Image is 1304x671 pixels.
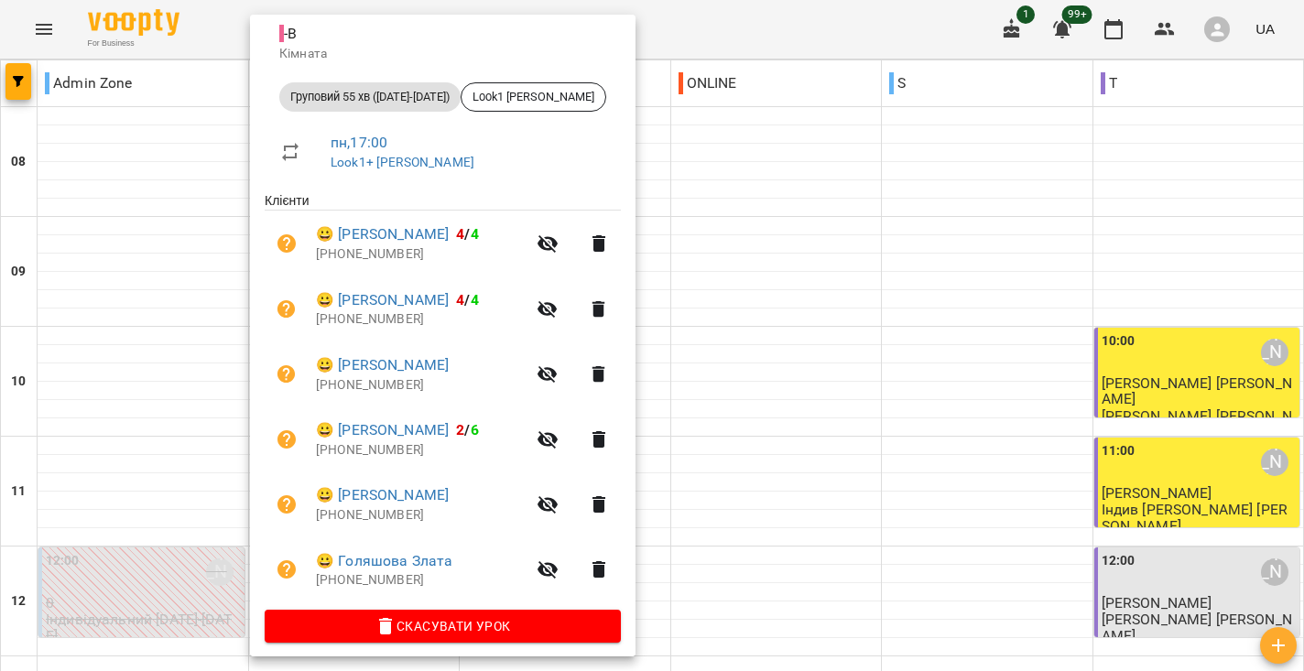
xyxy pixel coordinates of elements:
[456,291,464,308] span: 4
[265,191,621,609] ul: Клієнти
[279,25,300,42] span: - B
[316,223,449,245] a: 😀 [PERSON_NAME]
[462,89,605,105] span: Look1 [PERSON_NAME]
[265,482,309,526] button: Візит ще не сплачено. Додати оплату?
[456,421,464,438] span: 2
[331,155,474,169] a: Look1+ [PERSON_NAME]
[265,352,309,396] button: Візит ще не сплачено. Додати оплату?
[316,484,449,506] a: 😀 [PERSON_NAME]
[471,421,479,438] span: 6
[461,82,606,112] div: Look1 [PERSON_NAME]
[316,419,449,441] a: 😀 [PERSON_NAME]
[265,610,621,643] button: Скасувати Урок
[279,45,606,63] p: Кімната
[456,225,464,243] span: 4
[316,289,449,311] a: 😀 [PERSON_NAME]
[471,225,479,243] span: 4
[331,134,387,151] a: пн , 17:00
[456,291,478,308] b: /
[316,354,449,376] a: 😀 [PERSON_NAME]
[265,222,309,265] button: Візит ще не сплачено. Додати оплату?
[279,615,606,637] span: Скасувати Урок
[265,417,309,461] button: Візит ще не сплачено. Додати оплату?
[265,287,309,331] button: Візит ще не сплачено. Додати оплату?
[265,547,309,591] button: Візит ще не сплачено. Додати оплату?
[456,225,478,243] b: /
[471,291,479,308] span: 4
[316,376,526,395] p: [PHONE_NUMBER]
[316,441,526,460] p: [PHONE_NUMBER]
[316,571,526,590] p: [PHONE_NUMBER]
[456,421,478,438] b: /
[316,550,452,572] a: 😀 Голяшова Злата
[316,310,526,329] p: [PHONE_NUMBER]
[279,89,461,105] span: Груповий 55 хв ([DATE]-[DATE])
[316,245,526,264] p: [PHONE_NUMBER]
[316,506,526,525] p: [PHONE_NUMBER]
